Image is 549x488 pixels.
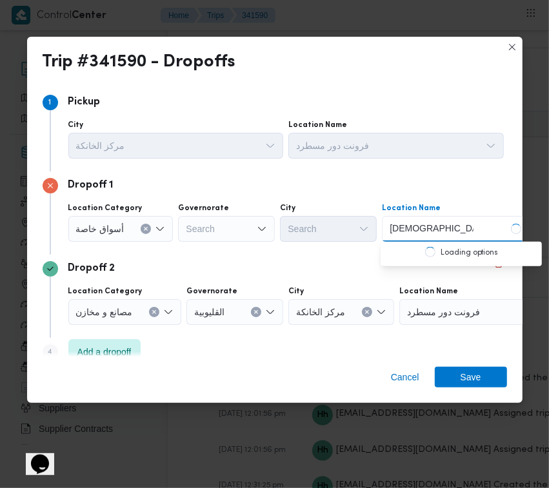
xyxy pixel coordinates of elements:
[46,182,54,190] svg: Step 2 has errors
[68,286,143,297] label: Location Category
[288,120,347,130] label: Location Name
[186,286,237,297] label: Governorate
[359,224,369,234] button: Open list of options
[46,265,54,273] svg: Step 3 is complete
[265,307,275,317] button: Open list of options
[141,224,151,234] button: Clear input
[68,261,115,277] p: Dropoff 2
[280,203,295,213] label: City
[49,99,52,106] span: 1
[43,52,236,73] div: Trip #341590 - Dropoffs
[288,286,304,297] label: City
[257,224,267,234] button: Open list of options
[391,369,419,385] span: Cancel
[68,339,141,365] button: Add a dropoff
[362,307,372,317] button: Clear input
[68,203,143,213] label: Location Category
[68,95,101,110] p: Pickup
[441,247,498,259] div: Loading options
[76,138,125,152] span: مركز الخانكة
[376,307,386,317] button: Open list of options
[155,224,165,234] button: Open list of options
[386,367,424,387] button: Cancel
[486,141,496,151] button: Open list of options
[265,141,275,151] button: Open list of options
[13,436,54,475] iframe: chat widget
[461,367,481,387] span: Save
[296,304,345,318] span: مركز الخانكة
[194,304,225,318] span: القليوبية
[149,307,159,317] button: Clear input
[48,348,53,356] span: 4
[296,138,369,152] span: فرونت دور مسطرد
[77,344,132,360] span: Add a dropoff
[68,178,114,193] p: Dropoff 1
[251,307,261,317] button: Clear input
[504,39,520,55] button: Closes this modal window
[399,286,458,297] label: Location Name
[435,367,507,387] button: Save
[76,221,125,235] span: أسواق خاصة
[76,304,133,318] span: مصانع و مخازن
[407,304,480,318] span: فرونت دور مسطرد
[68,120,84,130] label: City
[178,203,229,213] label: Governorate
[382,203,441,213] label: Location Name
[163,307,174,317] button: Open list of options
